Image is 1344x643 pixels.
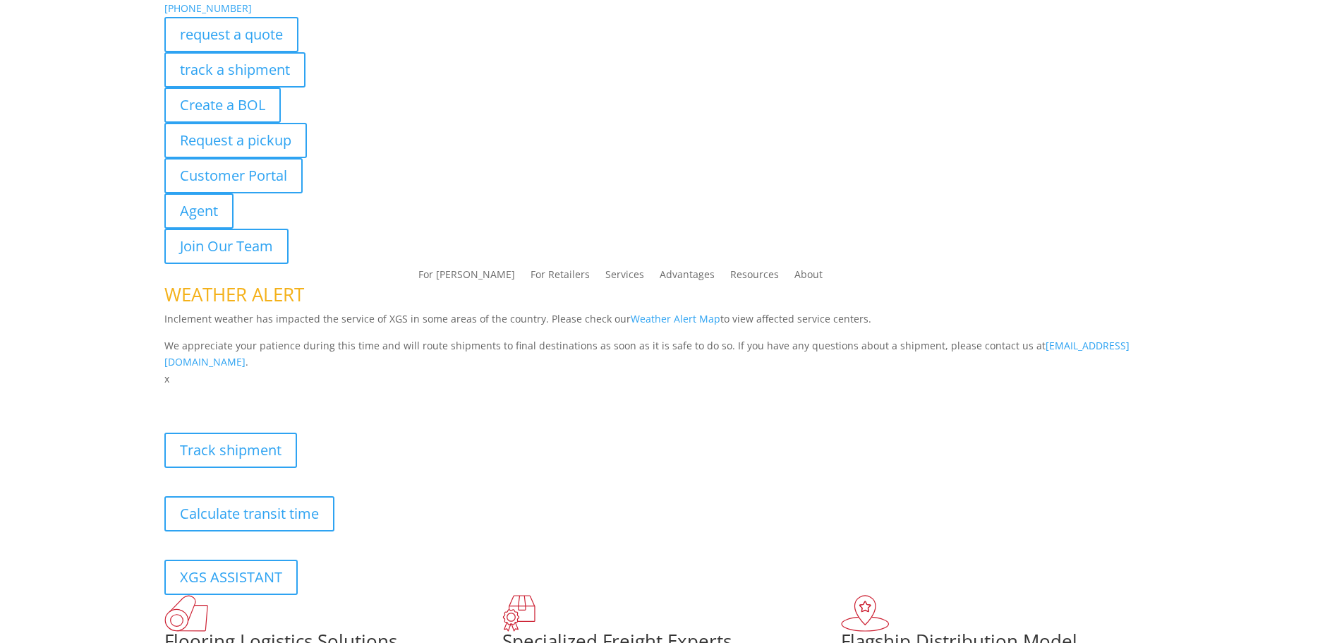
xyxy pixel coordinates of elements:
a: XGS ASSISTANT [164,560,298,595]
a: Track shipment [164,433,297,468]
a: request a quote [164,17,298,52]
a: Services [605,270,644,285]
p: Inclement weather has impacted the service of XGS in some areas of the country. Please check our ... [164,311,1180,337]
a: For Retailers [531,270,590,285]
a: Join Our Team [164,229,289,264]
a: Resources [730,270,779,285]
a: Create a BOL [164,88,281,123]
img: xgs-icon-focused-on-flooring-red [502,595,535,632]
a: Request a pickup [164,123,307,158]
b: Visibility, transparency, and control for your entire supply chain. [164,390,479,403]
p: We appreciate your patience during this time and will route shipments to final destinations as so... [164,337,1180,371]
a: For [PERSON_NAME] [418,270,515,285]
a: About [794,270,823,285]
span: WEATHER ALERT [164,282,304,307]
a: track a shipment [164,52,305,88]
a: Customer Portal [164,158,303,193]
a: Calculate transit time [164,496,334,531]
a: Advantages [660,270,715,285]
a: Weather Alert Map [631,312,720,325]
p: x [164,371,1180,387]
img: xgs-icon-total-supply-chain-intelligence-red [164,595,208,632]
img: xgs-icon-flagship-distribution-model-red [841,595,890,632]
a: [PHONE_NUMBER] [164,1,252,15]
a: Agent [164,193,234,229]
